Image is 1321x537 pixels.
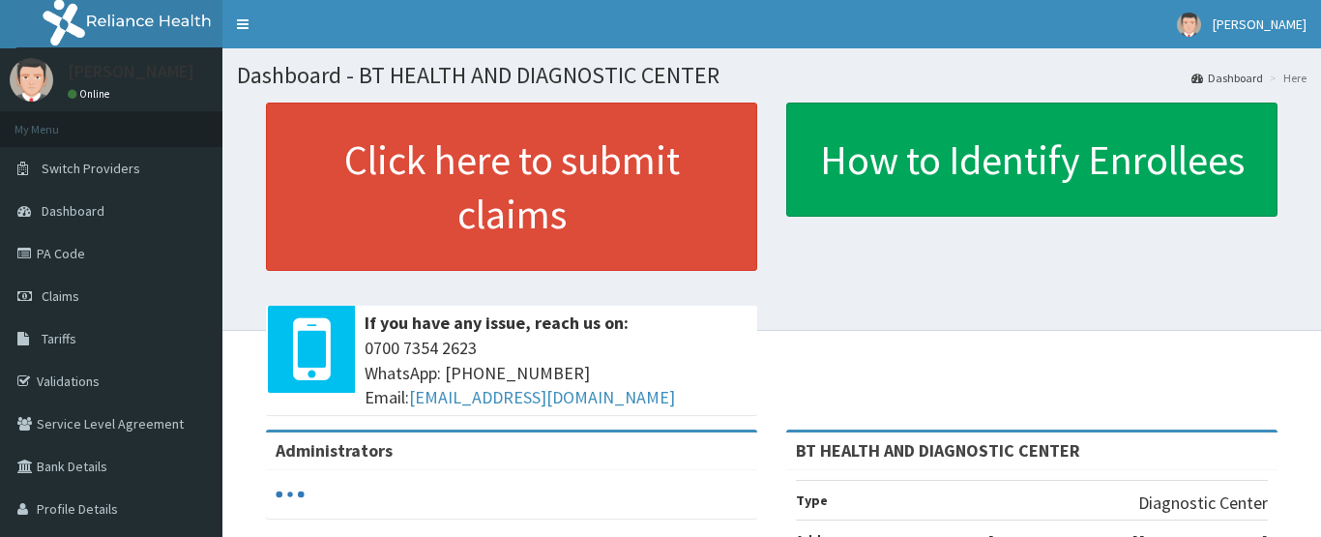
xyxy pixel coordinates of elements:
[1191,70,1263,86] a: Dashboard
[365,312,629,334] b: If you have any issue, reach us on:
[1265,70,1306,86] li: Here
[276,439,393,462] b: Administrators
[42,202,104,220] span: Dashboard
[10,58,53,102] img: User Image
[409,386,675,408] a: [EMAIL_ADDRESS][DOMAIN_NAME]
[266,103,757,271] a: Click here to submit claims
[42,330,76,347] span: Tariffs
[42,287,79,305] span: Claims
[68,63,194,80] p: [PERSON_NAME]
[1138,491,1268,516] p: Diagnostic Center
[796,439,1080,462] strong: BT HEALTH AND DIAGNOSTIC CENTER
[796,492,828,509] b: Type
[786,103,1277,217] a: How to Identify Enrollees
[42,160,140,177] span: Switch Providers
[237,63,1306,88] h1: Dashboard - BT HEALTH AND DIAGNOSTIC CENTER
[276,480,305,509] svg: audio-loading
[1177,13,1201,37] img: User Image
[1213,15,1306,33] span: [PERSON_NAME]
[365,336,748,410] span: 0700 7354 2623 WhatsApp: [PHONE_NUMBER] Email:
[68,87,114,101] a: Online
